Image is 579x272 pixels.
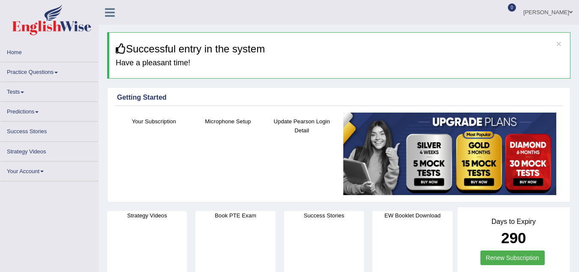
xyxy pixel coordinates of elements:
[0,122,98,138] a: Success Stories
[116,43,564,55] h3: Successful entry in the system
[467,218,561,226] h4: Days to Expiry
[372,211,452,220] h4: EW Booklet Download
[501,229,526,246] b: 290
[0,162,98,178] a: Your Account
[0,43,98,59] a: Home
[195,211,275,220] h4: Book PTE Exam
[116,59,564,67] h4: Have a pleasant time!
[269,117,335,135] h4: Update Pearson Login Detail
[117,92,561,103] div: Getting Started
[0,142,98,159] a: Strategy Videos
[0,102,98,119] a: Predictions
[508,3,516,12] span: 0
[0,82,98,99] a: Tests
[556,39,561,48] button: ×
[0,62,98,79] a: Practice Questions
[121,117,187,126] h4: Your Subscription
[284,211,364,220] h4: Success Stories
[195,117,261,126] h4: Microphone Setup
[480,251,545,265] a: Renew Subscription
[107,211,187,220] h4: Strategy Videos
[343,113,557,196] img: small5.jpg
